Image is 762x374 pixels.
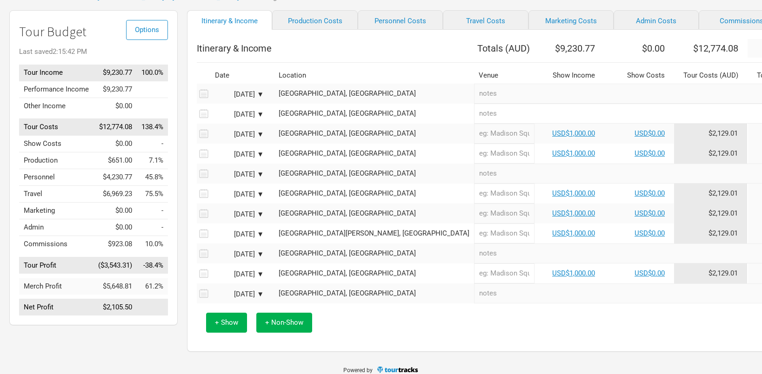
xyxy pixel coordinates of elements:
td: Personnel as % of Tour Income [137,169,168,186]
div: Sydney, Australia [279,290,469,297]
div: Santa Cruz, United States [279,230,469,237]
td: Tour Cost allocation from Production, Personnel, Travel, Marketing, Admin & Commissions [674,223,748,243]
button: Options [126,20,168,40]
td: Travel as % of Tour Income [137,186,168,203]
a: Production Costs [272,10,357,30]
td: $12,774.08 [94,119,137,136]
td: Tour Income [19,65,94,81]
a: USD$0.00 [635,229,665,237]
div: [DATE] ▼ [213,171,264,178]
td: $0.00 [94,203,137,219]
th: Venue [474,67,535,84]
a: USD$0.00 [635,269,665,277]
th: Totals ( AUD ) [474,39,535,58]
td: Merch Profit [19,278,94,295]
th: Show Income [535,67,604,84]
input: eg: Madison Square Garden [474,144,535,164]
img: TourTracks [376,366,419,374]
a: Marketing Costs [528,10,614,30]
input: eg: Madison Square Garden [474,263,535,283]
td: Marketing [19,203,94,219]
span: Options [135,26,159,34]
a: Personnel Costs [358,10,443,30]
td: Personnel [19,169,94,186]
div: [DATE] ▼ [213,131,264,138]
td: Tour Cost allocation from Production, Personnel, Travel, Marketing, Admin & Commissions [674,144,748,164]
td: $651.00 [94,152,137,169]
span: + Non-Show [265,318,303,327]
td: $9,230.77 [94,65,137,81]
td: Show Costs [19,136,94,152]
td: Performance Income as % of Tour Income [137,81,168,98]
span: + Show [215,318,238,327]
td: Tour Income as % of Tour Income [137,65,168,81]
a: USD$0.00 [635,189,665,197]
td: $0.00 [94,98,137,114]
a: USD$1,000.00 [552,229,595,237]
td: Admin as % of Tour Income [137,219,168,236]
a: USD$1,000.00 [552,209,595,217]
td: Tour Cost allocation from Production, Personnel, Travel, Marketing, Admin & Commissions [674,184,748,203]
td: Tour Profit as % of Tour Income [137,257,168,274]
input: eg: Madison Square Garden [474,124,535,144]
th: Location [274,67,474,84]
td: Tour Cost allocation from Production, Personnel, Travel, Marketing, Admin & Commissions [674,203,748,223]
td: Commissions as % of Tour Income [137,236,168,253]
span: Powered by [343,367,373,374]
td: Tour Profit [19,257,94,274]
input: eg: Madison Square Garden [474,223,535,243]
td: Show Costs as % of Tour Income [137,136,168,152]
button: + Non-Show [256,313,312,333]
td: Production [19,152,94,169]
a: Admin Costs [614,10,699,30]
div: [DATE] ▼ [213,91,264,98]
td: Commissions [19,236,94,253]
td: Merch Profit as % of Tour Income [137,278,168,295]
td: Tour Cost allocation from Production, Personnel, Travel, Marketing, Admin & Commissions [674,263,748,283]
div: Los Angeles, United States [279,110,469,117]
td: Net Profit as % of Tour Income [137,299,168,316]
a: Itinerary & Income [187,10,272,30]
td: $5,648.81 [94,278,137,295]
a: Travel Costs [443,10,528,30]
th: $12,774.08 [674,39,748,58]
div: Last saved 2:15:42 PM [19,48,168,55]
a: USD$1,000.00 [552,129,595,138]
div: Reno, United States [279,190,469,197]
div: [DATE] ▼ [213,251,264,258]
th: Date [210,67,271,84]
td: $2,105.50 [94,299,137,316]
th: Tour Costs ( AUD ) [674,67,748,84]
button: + Show [206,313,247,333]
td: $4,230.77 [94,169,137,186]
td: Tour Costs as % of Tour Income [137,119,168,136]
input: eg: Madison Square Garden [474,203,535,223]
div: [DATE] ▼ [213,111,264,118]
div: [DATE] ▼ [213,291,264,298]
td: Tour Costs [19,119,94,136]
div: Reno, United States [279,170,469,177]
td: Production as % of Tour Income [137,152,168,169]
div: Mexico City, Mexico [279,250,469,257]
a: USD$1,000.00 [552,189,595,197]
a: USD$0.00 [635,149,665,157]
td: Tour Cost allocation from Production, Personnel, Travel, Marketing, Admin & Commissions [674,124,748,144]
td: ($3,543.31) [94,257,137,274]
div: [DATE] ▼ [213,191,264,198]
a: USD$1,000.00 [552,269,595,277]
div: Phoenix, United States [279,130,469,137]
td: Performance Income [19,81,94,98]
td: Net Profit [19,299,94,316]
td: Other Income as % of Tour Income [137,98,168,114]
td: $6,969.23 [94,186,137,203]
th: Show Costs [604,67,674,84]
th: $9,230.77 [535,39,604,58]
h1: Tour Budget [19,25,168,39]
div: Las Vegas, United States [279,150,469,157]
td: $0.00 [94,136,137,152]
a: USD$0.00 [635,129,665,138]
div: [DATE] ▼ [213,271,264,278]
td: Other Income [19,98,94,114]
a: USD$1,000.00 [552,149,595,157]
div: Sacramento, United States [279,210,469,217]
